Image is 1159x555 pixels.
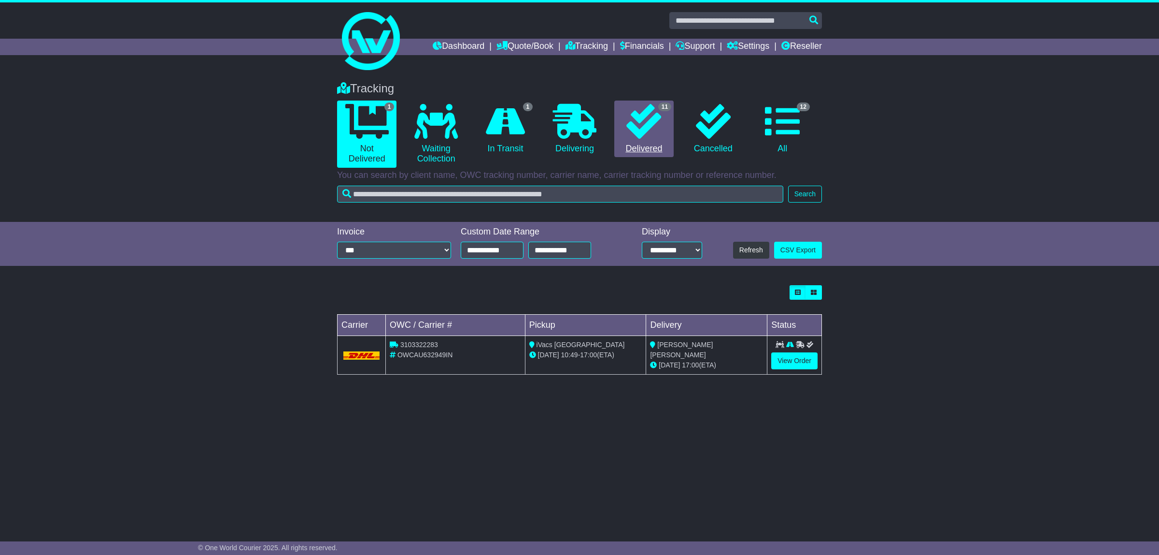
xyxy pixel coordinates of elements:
[529,350,642,360] div: - (ETA)
[433,39,484,55] a: Dashboard
[774,242,822,259] a: CSV Export
[683,101,743,158] a: Cancelled
[343,351,380,359] img: DHL.png
[646,315,767,336] td: Delivery
[642,227,702,237] div: Display
[545,101,604,158] a: Delivering
[676,39,715,55] a: Support
[461,227,616,237] div: Custom Date Range
[650,341,713,359] span: [PERSON_NAME] [PERSON_NAME]
[797,102,810,111] span: 12
[198,544,338,552] span: © One World Courier 2025. All rights reserved.
[650,360,763,370] div: (ETA)
[659,361,680,369] span: [DATE]
[771,352,818,369] a: View Order
[337,170,822,181] p: You can search by client name, OWC tracking number, carrier name, carrier tracking number or refe...
[400,341,438,349] span: 3103322283
[397,351,452,359] span: OWCAU632949IN
[614,101,674,158] a: 11 Delivered
[537,341,625,349] span: iVacs [GEOGRAPHIC_DATA]
[523,102,533,111] span: 1
[496,39,553,55] a: Quote/Book
[620,39,664,55] a: Financials
[338,315,386,336] td: Carrier
[337,101,396,168] a: 1 Not Delivered
[538,351,559,359] span: [DATE]
[384,102,395,111] span: 1
[733,242,769,259] button: Refresh
[781,39,822,55] a: Reseller
[580,351,597,359] span: 17:00
[682,361,699,369] span: 17:00
[525,315,646,336] td: Pickup
[658,102,671,111] span: 11
[332,82,827,96] div: Tracking
[561,351,578,359] span: 10:49
[788,186,822,203] button: Search
[727,39,769,55] a: Settings
[406,101,466,168] a: Waiting Collection
[767,315,822,336] td: Status
[337,227,451,237] div: Invoice
[386,315,525,336] td: OWC / Carrier #
[565,39,608,55] a: Tracking
[753,101,812,158] a: 12 All
[476,101,535,158] a: 1 In Transit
